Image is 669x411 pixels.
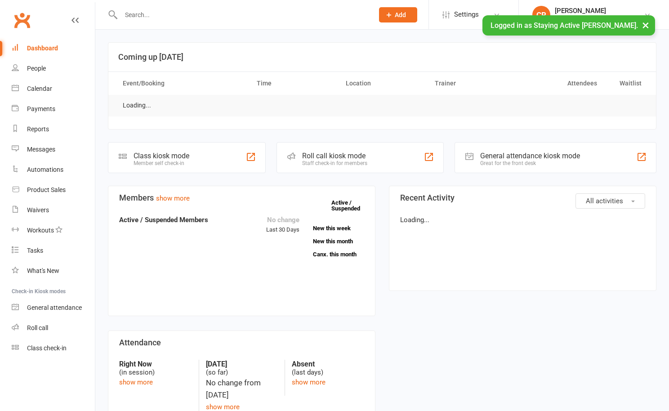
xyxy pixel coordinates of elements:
[27,267,59,274] div: What's New
[292,360,364,377] div: (last days)
[27,227,54,234] div: Workouts
[134,152,189,160] div: Class kiosk mode
[12,338,95,358] a: Class kiosk mode
[27,206,49,214] div: Waivers
[119,360,192,368] strong: Right Now
[27,45,58,52] div: Dashboard
[12,241,95,261] a: Tasks
[586,197,623,205] span: All activities
[12,220,95,241] a: Workouts
[395,11,406,18] span: Add
[575,193,645,209] button: All activities
[292,360,364,368] strong: Absent
[555,15,644,23] div: Staying Active [PERSON_NAME]
[119,338,364,347] h3: Attendance
[480,160,580,166] div: Great for the front desk
[12,318,95,338] a: Roll call
[12,139,95,160] a: Messages
[206,403,240,411] a: show more
[206,377,278,401] div: No change from [DATE]
[12,79,95,99] a: Calendar
[27,65,46,72] div: People
[27,166,63,173] div: Automations
[119,193,364,202] h3: Members
[134,160,189,166] div: Member self check-in
[292,378,326,386] a: show more
[12,38,95,58] a: Dashboard
[313,251,364,257] a: Canx. this month
[27,85,52,92] div: Calendar
[27,125,49,133] div: Reports
[302,152,367,160] div: Roll call kiosk mode
[27,324,48,331] div: Roll call
[27,247,43,254] div: Tasks
[12,99,95,119] a: Payments
[400,214,645,225] p: Loading...
[266,214,299,235] div: Last 30 Days
[516,72,605,95] th: Attendees
[27,304,82,311] div: General attendance
[555,7,644,15] div: [PERSON_NAME]
[12,200,95,220] a: Waivers
[338,72,427,95] th: Location
[313,238,364,244] a: New this month
[119,216,208,224] strong: Active / Suspended Members
[302,160,367,166] div: Staff check-in for members
[206,360,278,377] div: (so far)
[249,72,338,95] th: Time
[27,146,55,153] div: Messages
[313,225,364,231] a: New this week
[427,72,516,95] th: Trainer
[119,360,192,377] div: (in session)
[12,119,95,139] a: Reports
[119,378,153,386] a: show more
[27,186,66,193] div: Product Sales
[206,360,278,368] strong: [DATE]
[27,344,67,352] div: Class check-in
[532,6,550,24] div: CR
[638,15,654,35] button: ×
[12,180,95,200] a: Product Sales
[480,152,580,160] div: General attendance kiosk mode
[454,4,479,25] span: Settings
[12,298,95,318] a: General attendance kiosk mode
[331,193,371,218] a: Active / Suspended
[12,160,95,180] a: Automations
[400,193,645,202] h3: Recent Activity
[12,261,95,281] a: What's New
[12,58,95,79] a: People
[118,53,646,62] h3: Coming up [DATE]
[11,9,33,31] a: Clubworx
[115,72,249,95] th: Event/Booking
[118,9,367,21] input: Search...
[266,214,299,225] div: No change
[115,95,159,116] td: Loading...
[491,21,638,30] span: Logged in as Staying Active [PERSON_NAME].
[605,72,650,95] th: Waitlist
[27,105,55,112] div: Payments
[379,7,417,22] button: Add
[156,194,190,202] a: show more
